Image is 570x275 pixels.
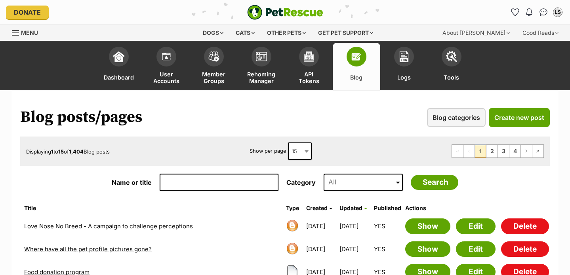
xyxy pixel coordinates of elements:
[498,145,509,157] a: Page 3
[197,25,229,41] div: Dogs
[20,108,142,126] h1: Blog posts/pages
[521,145,532,157] a: Next page
[489,108,550,127] a: Create new post
[501,241,549,257] a: Delete
[532,145,543,157] a: Last page
[247,70,275,84] span: Rehoming Manager
[113,51,124,62] img: dashboard-icon-eb2f2d2d3e046f16d808141f083e7271f6b2e854fb5c12c21221c1fb7104beca.svg
[339,205,362,211] span: Updated
[295,70,323,84] span: API Tokens
[51,148,53,155] strong: 1
[261,25,311,41] div: Other pets
[303,51,315,62] img: api-icon-849e3a9e6f871e3acf1f60245d25b4cd0aad652aa5f5372336901a6a67317bd8.svg
[112,178,152,186] label: Name or title
[539,8,548,16] img: chat-41dd97257d64d25036548639549fe6c8038ab92f7586957e7f3b1b290dea8141.svg
[501,218,549,234] a: Delete
[247,5,323,20] a: PetRescue
[12,25,44,39] a: Menu
[303,238,335,260] td: [DATE]
[153,70,180,84] span: User Accounts
[200,70,228,84] span: Member Groups
[428,43,475,90] a: Tools
[444,70,459,84] span: Tools
[336,215,370,237] td: [DATE]
[313,25,379,41] div: Get pet support
[475,145,486,157] span: Page 1
[324,174,403,191] input: All
[339,205,367,211] a: Updated
[303,215,335,237] td: [DATE]
[509,145,520,157] a: Page 4
[306,205,332,211] a: Created
[247,5,323,20] img: logo-e224e6f780fb5917bec1dbf3a21bbac754714ae5b6737aabdf751b685950b380.svg
[250,148,286,154] label: Show per page
[58,148,64,155] strong: 15
[452,144,544,158] nav: Pagination
[208,51,219,62] img: team-members-icon-5396bd8760b3fe7c0b43da4ab00e1e3bb1a5d9ba89233759b79545d2d3fc5d0d.svg
[283,202,302,214] th: Type
[486,145,498,157] a: Page 2
[433,113,480,122] span: Blog categories
[509,6,564,19] ul: Account quick links
[69,148,84,155] strong: 1,404
[509,6,521,19] a: Favourites
[526,8,532,16] img: notifications-46538b983faf8c2785f20acdc204bb7945ddae34d4c08c2a6579f10ce5e182be.svg
[21,29,38,36] span: Menu
[437,25,515,41] div: About [PERSON_NAME]
[398,51,410,62] img: logs-icon-5bf4c29380941ae54b88474b1138927238aebebbc450bc62c8517511492d5a22.svg
[397,70,411,84] span: Logs
[405,202,549,214] th: Actions
[456,241,496,257] a: Edit
[463,145,475,157] span: Previous page
[104,70,134,84] span: Dashboard
[256,52,267,61] img: group-profile-icon-3fa3cf56718a62981997c0bc7e787c4b2cf8bcc04b72c1350f741eb67cf2f40e.svg
[405,218,450,234] a: Show
[6,6,49,19] a: Donate
[289,146,305,157] span: 15
[380,43,428,90] a: Logs
[286,179,316,186] label: Category
[288,142,312,160] span: 15
[24,222,193,230] a: Love Nose No Breed - A campaign to challenge perceptions
[24,245,152,253] a: Where have all the pet profile pictures gone?
[333,43,380,90] a: Blog
[452,145,463,157] span: First page
[554,8,562,16] div: LS
[494,113,544,122] span: Create new post
[143,43,190,90] a: User Accounts
[405,241,450,257] a: Show
[285,43,333,90] a: API Tokens
[286,242,299,255] img: blog-icon-602535998e1b9af7d3fbb337315d32493adccdcdd5913876e2c9cc7040b7a11a.png
[371,238,404,260] td: YES
[551,6,564,19] button: My account
[336,238,370,260] td: [DATE]
[230,25,260,41] div: Cats
[306,205,328,211] span: Created
[21,202,282,214] th: Title
[371,215,404,237] td: YES
[371,202,404,214] th: Published
[446,51,457,62] img: tools-icon-677f8b7d46040df57c17cb185196fc8e01b2b03676c49af7ba82c462532e62ee.svg
[351,51,362,62] img: blogs-icon-e71fceff818bbaa76155c998696f2ea9b8fc06abc828b24f45ee82a475c2fd99.svg
[286,219,299,232] img: blog-icon-602535998e1b9af7d3fbb337315d32493adccdcdd5913876e2c9cc7040b7a11a.png
[427,108,486,127] a: Blog categories
[350,70,362,84] span: Blog
[190,43,238,90] a: Member Groups
[523,6,536,19] button: Notifications
[238,43,285,90] a: Rehoming Manager
[95,43,143,90] a: Dashboard
[161,51,172,62] img: members-icon-d6bcda0bfb97e5ba05b48644448dc2971f67d37433e5abca221da40c41542bd5.svg
[537,6,550,19] a: Conversations
[517,25,564,41] div: Good Reads
[411,175,458,190] input: Search
[26,148,110,155] span: Displaying to of Blog posts
[456,218,496,234] a: Edit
